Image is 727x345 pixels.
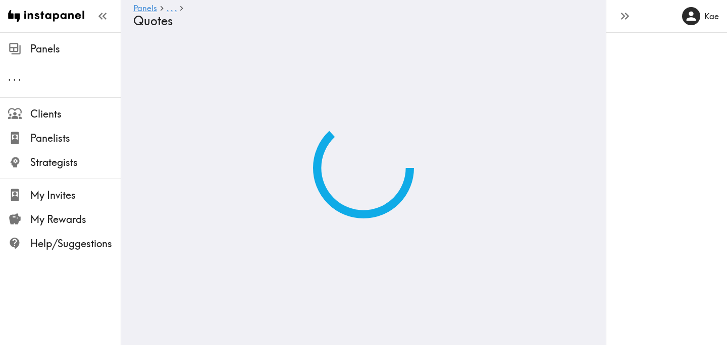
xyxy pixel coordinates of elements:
span: Panelists [30,131,121,145]
span: . [8,71,11,83]
a: ... [167,4,177,14]
span: . [167,3,169,13]
span: . [18,71,21,83]
span: Strategists [30,155,121,169]
span: . [175,3,177,13]
span: Help/Suggestions [30,237,121,251]
h6: Kae [704,11,719,22]
h4: Quotes [133,14,586,28]
span: My Invites [30,188,121,202]
span: . [13,71,16,83]
span: My Rewards [30,212,121,226]
span: Panels [30,42,121,56]
span: . [171,3,173,13]
a: Panels [133,4,157,14]
span: Clients [30,107,121,121]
